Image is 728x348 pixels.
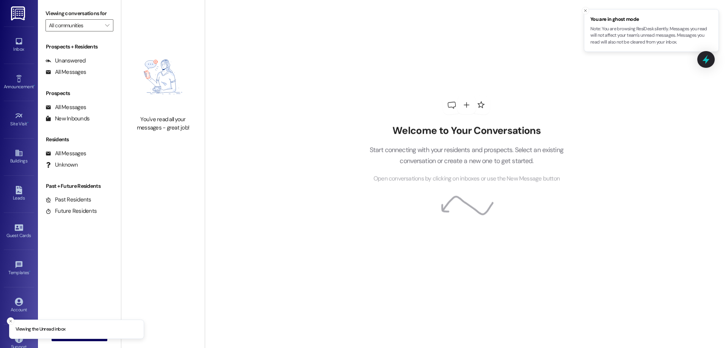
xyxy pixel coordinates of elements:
[27,120,28,125] span: •
[130,115,196,132] div: You've read all your messages - great job!
[105,22,109,28] i: 
[45,57,86,65] div: Unanswered
[45,196,91,204] div: Past Residents
[38,182,121,190] div: Past + Future Residents
[590,26,712,46] p: Note: You are browsing ResiDesk silently. Messages you read will not affect your team's unread me...
[4,147,34,167] a: Buildings
[373,174,560,184] span: Open conversations by clicking on inboxes or use the New Message button
[38,43,121,51] div: Prospects + Residents
[358,125,575,137] h2: Welcome to Your Conversations
[16,326,65,333] p: Viewing the Unread inbox
[45,8,113,19] label: Viewing conversations for
[45,103,86,111] div: All Messages
[38,136,121,144] div: Residents
[582,7,589,14] button: Close toast
[38,89,121,97] div: Prospects
[29,269,30,274] span: •
[4,221,34,242] a: Guest Cards
[4,258,34,279] a: Templates •
[4,35,34,55] a: Inbox
[590,16,712,23] span: You are in ghost mode
[45,207,97,215] div: Future Residents
[7,317,14,325] button: Close toast
[11,6,27,20] img: ResiDesk Logo
[45,150,86,158] div: All Messages
[4,109,34,130] a: Site Visit •
[130,42,196,112] img: empty-state
[4,184,34,204] a: Leads
[34,83,35,88] span: •
[45,161,78,169] div: Unknown
[358,145,575,166] p: Start connecting with your residents and prospects. Select an existing conversation or create a n...
[49,19,101,31] input: All communities
[4,295,34,316] a: Account
[45,115,89,123] div: New Inbounds
[45,68,86,76] div: All Messages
